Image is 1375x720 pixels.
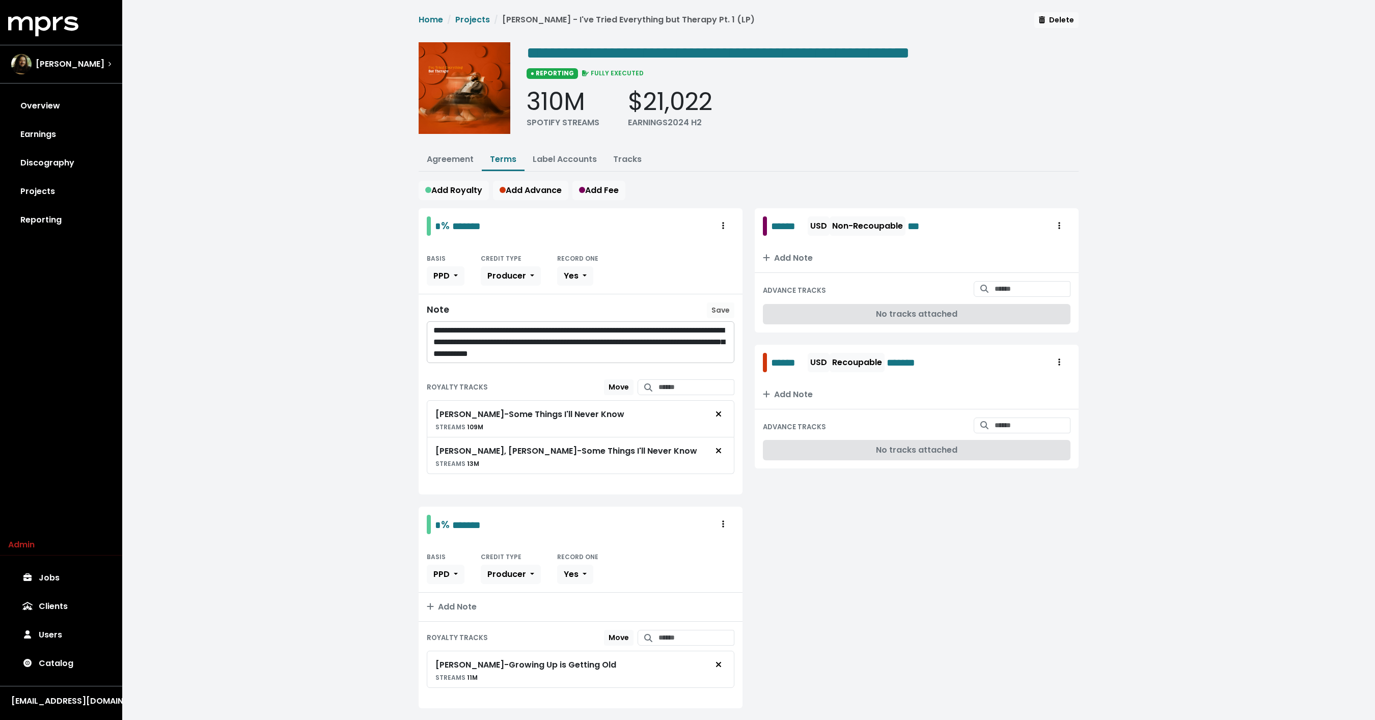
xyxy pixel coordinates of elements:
a: Clients [8,592,114,621]
button: Move [604,379,634,395]
button: Royalty administration options [1048,353,1070,372]
a: Reporting [8,206,114,234]
button: Producer [481,565,541,584]
span: USD [810,220,827,232]
button: Remove royalty target [707,441,730,461]
span: Add Note [427,601,477,613]
button: Recoupable [830,353,885,372]
span: Edit value [527,45,910,61]
small: BASIS [427,552,446,561]
span: Add Advance [500,184,562,196]
a: Projects [8,177,114,206]
a: Terms [490,153,516,165]
a: Projects [455,14,490,25]
small: RECORD ONE [557,254,598,263]
a: Label Accounts [533,153,597,165]
small: CREDIT TYPE [481,254,521,263]
small: CREDIT TYPE [481,552,521,561]
button: Add Note [419,593,743,621]
small: 11M [435,673,478,682]
span: Producer [487,568,526,580]
a: Discography [8,149,114,177]
button: Add Note [755,244,1079,272]
span: USD [810,356,827,368]
button: Move [604,630,634,646]
div: [PERSON_NAME] - Growing Up is Getting Old [435,659,616,671]
span: FULLY EXECUTED [580,69,644,77]
span: Edit value [771,355,806,370]
button: Royalty administration options [1048,216,1070,236]
a: Agreement [427,153,474,165]
small: ROYALTY TRACKS [427,382,488,392]
span: % [441,517,450,532]
a: Catalog [8,649,114,678]
input: Search for tracks by title and link them to this advance [995,281,1070,297]
div: Note [427,304,449,315]
a: Overview [8,92,114,120]
small: ADVANCE TRACKS [763,286,826,295]
span: Edit value [435,520,441,530]
button: Producer [481,266,541,286]
div: $21,022 [628,87,712,117]
span: Edit value [887,355,933,370]
div: [PERSON_NAME], [PERSON_NAME] - Some Things I'll Never Know [435,445,697,457]
button: Add Royalty [419,181,489,200]
small: 109M [435,423,483,431]
span: Add Note [763,252,813,264]
button: Royalty administration options [712,515,734,534]
a: Jobs [8,564,114,592]
button: Royalty administration options [712,216,734,236]
button: USD [808,216,830,236]
span: PPD [433,568,450,580]
button: Yes [557,565,593,584]
div: No tracks attached [763,304,1070,324]
button: Add Note [755,380,1079,409]
span: Yes [564,568,579,580]
span: Recoupable [832,356,882,368]
span: PPD [433,270,450,282]
span: Non-Recoupable [832,220,903,232]
button: Delete [1034,12,1079,28]
div: EARNINGS 2024 H2 [628,117,712,129]
a: Earnings [8,120,114,149]
img: The selected account / producer [11,54,32,74]
span: Edit value [908,218,925,234]
small: 13M [435,459,479,468]
span: Add Royalty [425,184,482,196]
small: ADVANCE TRACKS [763,422,826,432]
div: No tracks attached [763,440,1070,460]
span: STREAMS [435,459,465,468]
div: 310M [527,87,599,117]
button: USD [808,353,830,372]
input: Search for tracks by title and link them to this advance [995,418,1070,433]
div: [EMAIL_ADDRESS][DOMAIN_NAME] [11,695,111,707]
button: [EMAIL_ADDRESS][DOMAIN_NAME] [8,695,114,708]
span: % [441,218,450,233]
a: mprs logo [8,20,78,32]
input: Search for tracks by title and link them to this royalty [658,379,734,395]
button: Non-Recoupable [830,216,905,236]
button: Yes [557,266,593,286]
div: [PERSON_NAME] - Some Things I'll Never Know [435,408,624,421]
span: Delete [1039,15,1074,25]
small: BASIS [427,254,446,263]
small: ROYALTY TRACKS [427,633,488,643]
button: Add Fee [572,181,625,200]
small: RECORD ONE [557,552,598,561]
span: Edit value [435,221,441,231]
a: Home [419,14,443,25]
button: Remove royalty target [707,655,730,675]
img: Album cover for this project [419,42,510,134]
button: PPD [427,266,464,286]
span: Move [609,382,629,392]
button: Remove royalty target [707,405,730,424]
button: Add Advance [493,181,568,200]
li: [PERSON_NAME] - I've Tried Everything but Therapy Pt. 1 (LP) [490,14,755,26]
span: Edit value [452,221,481,231]
span: Move [609,632,629,643]
span: ● REPORTING [527,68,578,78]
nav: breadcrumb [419,14,755,34]
span: STREAMS [435,423,465,431]
span: Edit value [771,218,806,234]
input: Search for tracks by title and link them to this royalty [658,630,734,646]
